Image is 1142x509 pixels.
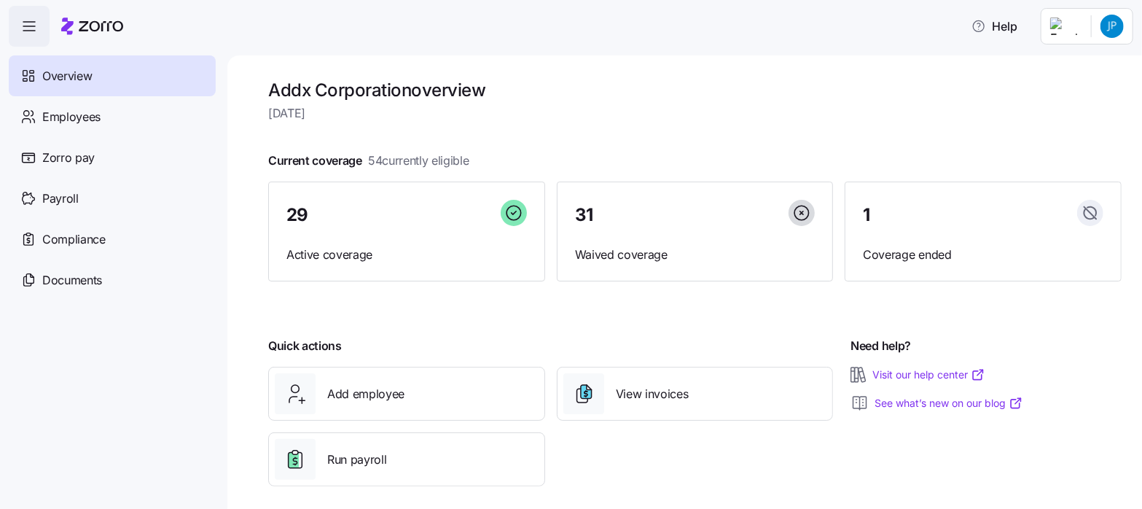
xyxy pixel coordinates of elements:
[1050,18,1079,35] img: Employer logo
[872,368,985,382] a: Visit our help center
[368,152,469,170] span: 54 currently eligible
[42,108,101,126] span: Employees
[575,246,816,264] span: Waived coverage
[42,190,79,208] span: Payroll
[327,385,404,403] span: Add employee
[9,178,216,219] a: Payroll
[850,337,911,355] span: Need help?
[268,79,1122,101] h1: Addx Corporation overview
[9,96,216,137] a: Employees
[42,149,95,167] span: Zorro pay
[268,152,469,170] span: Current coverage
[616,385,689,403] span: View invoices
[575,206,593,224] span: 31
[9,137,216,178] a: Zorro pay
[327,451,386,469] span: Run payroll
[268,104,1122,123] span: [DATE]
[9,219,216,260] a: Compliance
[971,18,1017,35] span: Help
[42,67,92,85] span: Overview
[1100,15,1124,38] img: 4de1289c2919fdf7a84ae0ee27ab751b
[9,55,216,96] a: Overview
[875,396,1023,411] a: See what’s new on our blog
[960,12,1029,41] button: Help
[863,246,1103,264] span: Coverage ended
[9,260,216,300] a: Documents
[42,271,102,290] span: Documents
[286,246,527,264] span: Active coverage
[286,206,308,224] span: 29
[268,337,342,355] span: Quick actions
[42,230,106,249] span: Compliance
[863,206,870,224] span: 1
